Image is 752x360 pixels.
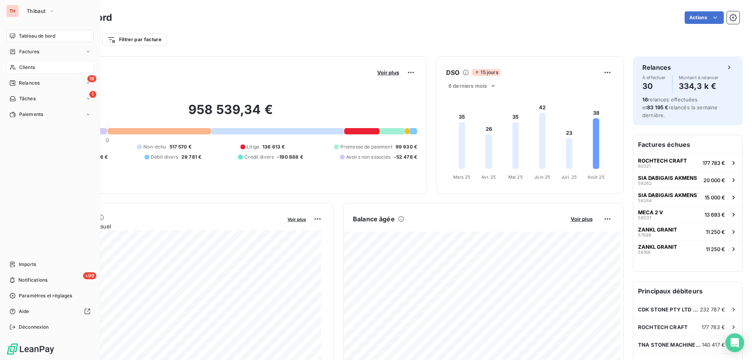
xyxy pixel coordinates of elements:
[638,157,687,164] span: ROCHTECH CRAFT
[102,33,166,46] button: Filtrer par facture
[19,80,40,87] span: Relances
[19,95,36,102] span: Tâches
[396,143,417,150] span: 99 930 €
[472,69,500,76] span: 15 jours
[353,214,395,224] h6: Balance âgée
[633,154,742,171] button: ROCHTECH CRAFT60321177 783 €
[700,306,725,313] span: 232 787 €
[481,174,496,180] tspan: Avr. 25
[638,181,652,186] span: 59262
[561,174,577,180] tspan: Juil. 25
[143,143,166,150] span: Non-échu
[19,292,72,299] span: Paramètres et réglages
[638,324,688,330] span: ROCHTECH CRAFT
[679,75,719,80] span: Montant à relancer
[6,92,94,105] a: 1Tâches
[6,61,94,74] a: Clients
[633,206,742,223] button: MECA 2 V5853713 693 €
[181,154,201,161] span: 29 781 €
[247,143,259,150] span: Litige
[638,215,651,220] span: 58537
[151,154,178,161] span: Débit divers
[633,282,742,300] h6: Principaux débiteurs
[6,289,94,302] a: Paramètres et réglages
[508,174,523,180] tspan: Mai 25
[19,48,39,55] span: Factures
[6,5,19,17] div: TH
[19,261,36,268] span: Imports
[642,96,718,118] span: relances effectuées et relancés la semaine dernière.
[633,223,742,240] button: ZANKL GRANIT5768611 250 €
[638,209,663,215] span: MECA 2 V
[375,69,401,76] button: Voir plus
[287,217,306,222] span: Voir plus
[394,154,417,161] span: -52 478 €
[377,69,399,76] span: Voir plus
[6,258,94,271] a: Imports
[568,215,595,223] button: Voir plus
[642,63,671,72] h6: Relances
[346,154,391,161] span: Avoirs non associés
[642,96,648,103] span: 16
[638,192,697,198] span: SIA DABIGAIS AKMENS
[587,174,605,180] tspan: Août 25
[44,222,282,230] span: Chiffre d'affaires mensuel
[6,108,94,121] a: Paiements
[679,80,719,92] h4: 334,3 k €
[19,111,43,118] span: Paiements
[6,305,94,318] a: Aide
[6,77,94,89] a: 18Relances
[638,342,702,348] span: TNA STONE MACHINERY INC.
[703,160,725,166] span: 177 783 €
[685,11,724,24] button: Actions
[571,216,593,222] span: Voir plus
[83,272,96,279] span: +99
[633,135,742,154] h6: Factures échues
[534,174,550,180] tspan: Juin 25
[19,33,55,40] span: Tableau de bord
[27,8,45,14] span: Thibaut
[638,175,697,181] span: SIA DABIGAIS AKMENS
[705,194,725,201] span: 15 000 €
[706,229,725,235] span: 11 250 €
[453,174,470,180] tspan: Mars 25
[18,277,47,284] span: Notifications
[638,233,651,237] span: 57686
[633,240,742,257] button: ZANKL GRANIT5818811 250 €
[706,246,725,252] span: 11 250 €
[106,137,109,143] span: 0
[170,143,192,150] span: 517 570 €
[244,154,274,161] span: Crédit divers
[638,244,677,250] span: ZANKL GRANIT
[44,102,417,125] h2: 958 539,34 €
[642,75,666,80] span: À effectuer
[638,198,652,203] span: 59264
[277,154,303,161] span: -190 888 €
[87,75,96,82] span: 18
[633,188,742,206] button: SIA DABIGAIS AKMENS5926415 000 €
[448,83,487,89] span: 6 derniers mois
[638,226,677,233] span: ZANKL GRANIT
[19,64,35,71] span: Clients
[633,171,742,188] button: SIA DABIGAIS AKMENS5926220 000 €
[285,215,308,223] button: Voir plus
[642,80,666,92] h4: 30
[638,250,651,255] span: 58188
[89,91,96,98] span: 1
[705,212,725,218] span: 13 693 €
[262,143,285,150] span: 136 613 €
[19,324,49,331] span: Déconnexion
[638,164,651,168] span: 60321
[6,343,55,355] img: Logo LeanPay
[701,324,725,330] span: 177 783 €
[19,308,29,315] span: Aide
[6,45,94,58] a: Factures
[638,306,700,313] span: CDK STONE PTY LTD ([GEOGRAPHIC_DATA])
[647,104,668,110] span: 83 195 €
[446,68,459,77] h6: DSO
[703,177,725,183] span: 20 000 €
[6,30,94,42] a: Tableau de bord
[725,333,744,352] div: Open Intercom Messenger
[702,342,725,348] span: 140 417 €
[340,143,392,150] span: Promesse de paiement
